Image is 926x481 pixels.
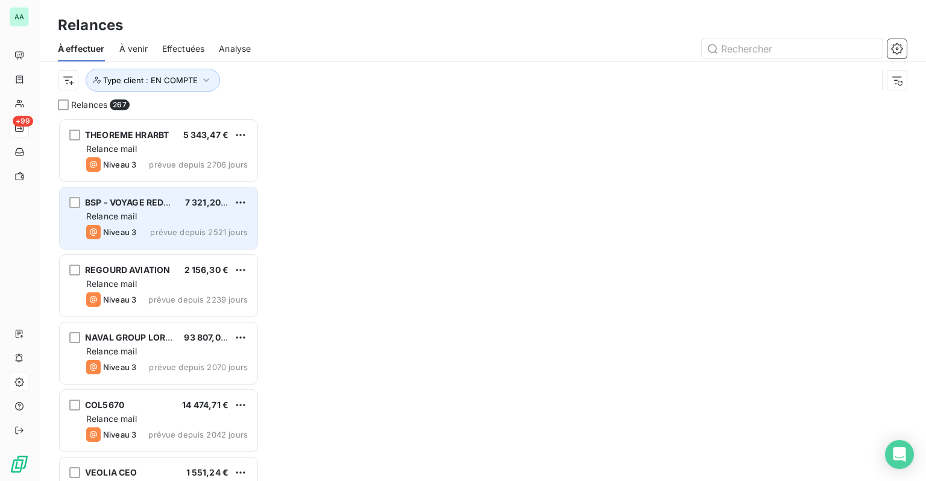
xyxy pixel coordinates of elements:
span: NAVAL GROUP LORIENT [85,332,186,342]
span: Niveau 3 [103,430,136,439]
span: Relance mail [86,278,137,289]
span: prévue depuis 2706 jours [149,160,248,169]
span: Niveau 3 [103,295,136,304]
span: À venir [119,43,148,55]
span: prévue depuis 2521 jours [150,227,248,237]
span: Relance mail [86,413,137,424]
span: Niveau 3 [103,362,136,372]
span: COL5670 [85,400,124,410]
span: Relance mail [86,211,137,221]
span: Niveau 3 [103,160,136,169]
span: prévue depuis 2070 jours [149,362,248,372]
div: Open Intercom Messenger [885,440,914,469]
h3: Relances [58,14,123,36]
span: Type client : EN COMPTE [103,75,198,85]
div: AA [10,7,29,27]
span: Relance mail [86,143,137,154]
span: Analyse [219,43,251,55]
span: Relances [71,99,107,111]
span: REGOURD AVIATION [85,265,170,275]
span: Niveau 3 [103,227,136,237]
span: prévue depuis 2239 jours [148,295,248,304]
span: 2 156,30 € [184,265,229,275]
span: 1 551,24 € [186,467,229,477]
input: Rechercher [702,39,883,58]
span: prévue depuis 2042 jours [148,430,248,439]
span: Relance mail [86,346,137,356]
button: Type client : EN COMPTE [86,69,220,92]
span: 14 474,71 € [182,400,228,410]
span: 93 807,08 € [184,332,234,342]
span: +99 [13,116,33,127]
span: 267 [110,99,129,110]
div: grid [58,118,259,481]
img: Logo LeanPay [10,454,29,474]
span: 7 321,20 € [185,197,229,207]
span: À effectuer [58,43,105,55]
span: VEOLIA CEO [85,467,137,477]
span: Effectuées [162,43,205,55]
span: BSP - VOYAGE REDUC [85,197,176,207]
span: THEOREME HRARBT [85,130,169,140]
span: 5 343,47 € [183,130,229,140]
